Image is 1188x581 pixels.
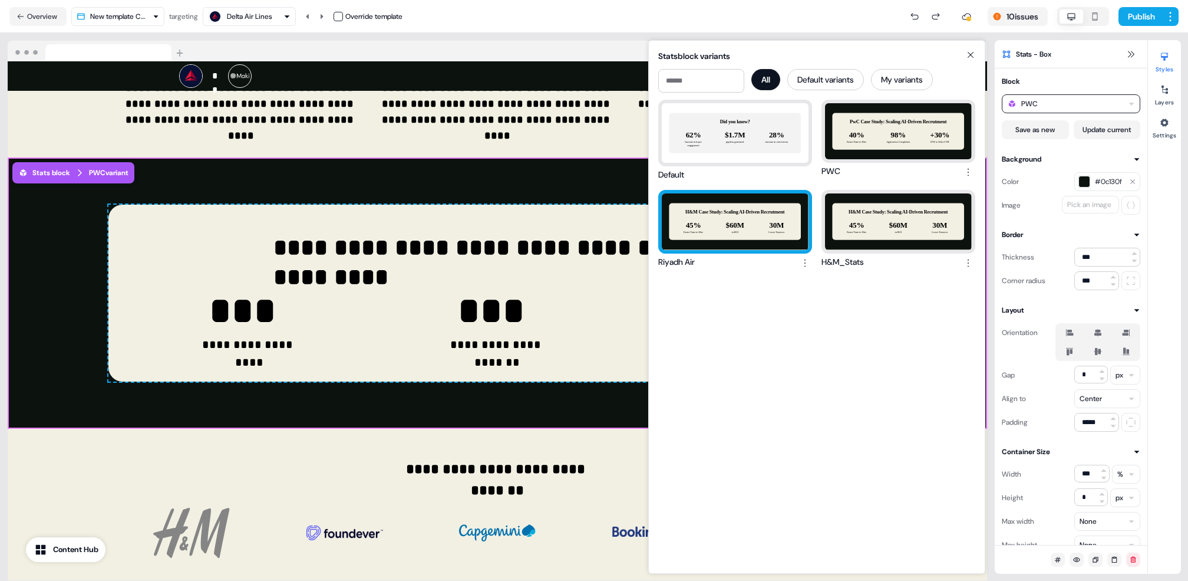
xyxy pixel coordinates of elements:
[1002,271,1045,290] div: Corner radius
[1002,94,1140,113] button: PWC
[1002,120,1069,139] button: Save as new
[1002,76,1020,87] div: Block
[306,504,383,563] img: Image
[658,256,695,270] div: Riyadh Air
[1148,80,1181,106] button: Layers
[1074,172,1140,191] button: #0c130f
[658,50,975,62] div: Stats block variants
[90,11,148,22] div: New template Copy
[1002,446,1140,458] button: Container Size
[18,167,70,179] div: Stats block
[9,7,67,26] button: Overview
[821,190,975,270] button: H&M Case Study: Scaling AI-Driven Recrutment45%Faster Time-to-Hire$60Min ROI30MLower TurnoverH&M_...
[1118,7,1162,26] button: Publish
[1062,196,1119,214] button: Pick an image
[1080,516,1097,527] div: None
[1002,196,1021,215] div: Image
[1002,488,1023,507] div: Height
[1074,120,1141,139] button: Update current
[89,167,128,179] div: PWC variant
[1002,366,1015,385] div: Gap
[26,537,105,562] button: Content Hub
[1080,393,1102,405] div: Center
[203,7,296,26] button: Delta Air Lines
[658,169,684,180] div: Default
[1002,76,1140,87] button: Block
[821,165,840,179] div: PWC
[988,7,1048,26] button: 10issues
[1002,413,1028,432] div: Padding
[1002,446,1050,458] div: Container Size
[821,256,864,270] div: H&M_Stats
[53,544,98,556] div: Content Hub
[1002,536,1037,554] div: Max height
[227,11,272,22] div: Delta Air Lines
[612,504,689,563] img: Image
[658,100,812,180] button: Did you know?62%Increase in buyer engagement$1.7Mpipeline generated28%increase in conversionsDefault
[1002,248,1034,267] div: Thickness
[1002,389,1026,408] div: Align to
[1002,304,1024,316] div: Layout
[1002,304,1140,316] button: Layout
[1148,47,1181,73] button: Styles
[1148,113,1181,139] button: Settings
[1116,492,1123,504] div: px
[751,69,780,90] button: All
[658,190,812,270] button: H&M Case Study: Scaling AI-Driven Recrutment45%Faster Time-to-Hire$60Min ROI30MLower TurnoverRiya...
[1080,539,1097,551] div: None
[1002,172,1019,191] div: Color
[1002,153,1041,165] div: Background
[144,494,851,572] div: ImageImageImageImageImage
[1095,176,1124,188] span: #0c130f
[169,11,198,22] div: targeting
[345,11,402,22] div: Override template
[1002,153,1140,165] button: Background
[1021,98,1038,110] div: PWC
[1002,465,1021,484] div: Width
[1065,199,1114,211] div: Pick an image
[1117,468,1123,480] div: %
[821,100,975,179] button: PwC Case Study: Scaling AI-Driven Recrutment40%Faster Time-to-Hire98%Application Completion+30%IT...
[1002,323,1038,342] div: Orientation
[1016,48,1051,60] span: Stats - Box
[459,504,536,563] img: Image
[1002,229,1140,241] button: Border
[153,504,230,563] img: Image
[871,69,933,90] button: My variants
[1002,512,1034,531] div: Max width
[8,41,189,62] img: Browser topbar
[787,69,864,90] button: Default variants
[1116,369,1123,381] div: px
[1002,229,1023,241] div: Border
